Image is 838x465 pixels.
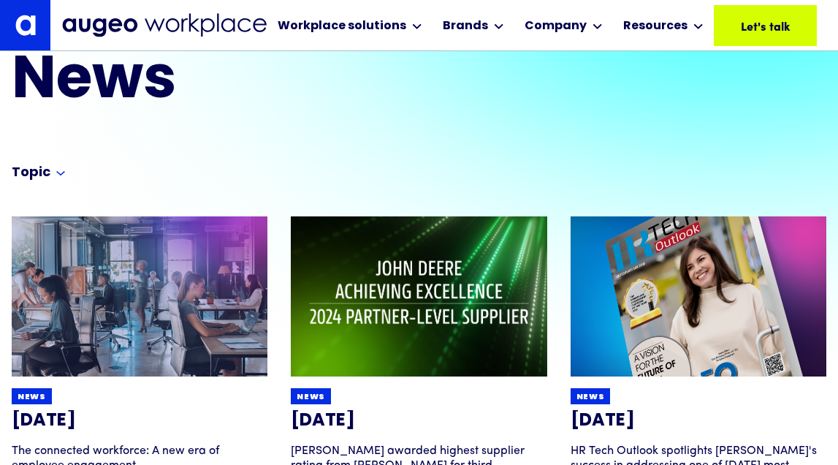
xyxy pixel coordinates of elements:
div: Topic [12,165,50,182]
img: Augeo's "a" monogram decorative logo in white. [15,15,36,35]
div: Resources [623,18,687,35]
div: News [576,392,605,403]
img: Arrow symbol in bright blue pointing down to indicate an expanded section. [56,171,65,176]
div: Company [525,18,587,35]
div: Workplace solutions [278,18,406,35]
h3: [DATE] [12,410,267,432]
div: News [18,392,46,403]
div: News [297,392,325,403]
h3: [DATE] [571,410,826,432]
a: Let's talk [714,5,817,46]
h3: [DATE] [291,410,546,432]
h2: News [12,53,514,112]
div: Brands [443,18,488,35]
img: Augeo Workplace business unit full logo in mignight blue. [62,13,267,37]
